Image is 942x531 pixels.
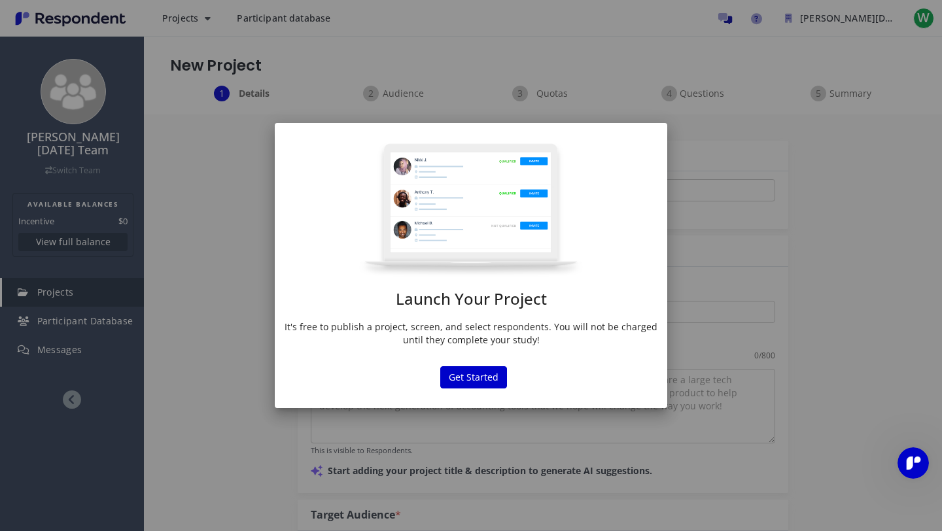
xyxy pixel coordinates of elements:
md-dialog: Launch Your ... [275,123,667,409]
iframe: Intercom live chat [898,447,929,479]
button: Get Started [440,366,507,388]
h1: Launch Your Project [285,290,657,307]
p: It's free to publish a project, screen, and select respondents. You will not be charged until the... [285,320,657,347]
img: project-modal.png [359,143,583,277]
